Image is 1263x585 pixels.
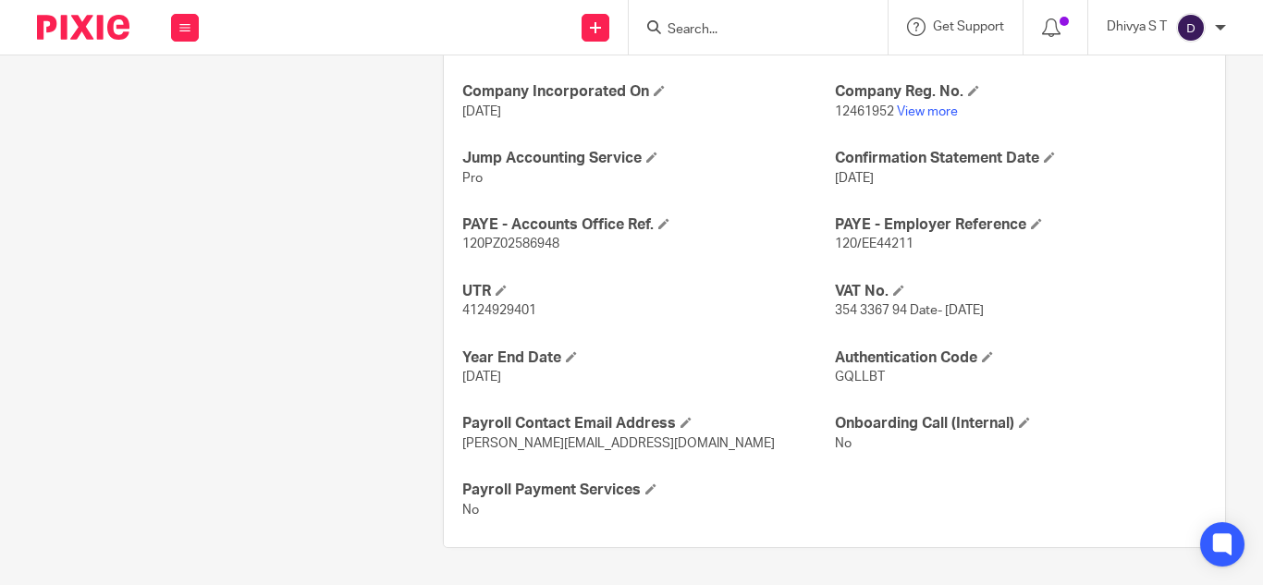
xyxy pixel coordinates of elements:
h4: PAYE - Accounts Office Ref. [462,215,834,235]
span: 4124929401 [462,304,536,317]
span: 120/EE44211 [835,238,914,250]
h4: Onboarding Call (Internal) [835,414,1207,433]
h4: Authentication Code [835,348,1207,368]
a: View more [897,105,958,118]
h4: Confirmation Statement Date [835,149,1207,168]
span: 12461952 [835,105,894,118]
h4: Year End Date [462,348,834,368]
span: Pro [462,172,483,185]
span: 120PZ02586948 [462,238,559,250]
span: Get Support [933,20,1004,33]
h4: Company Reg. No. [835,82,1207,102]
span: [DATE] [462,105,501,118]
h4: Payroll Payment Services [462,481,834,500]
span: GQLLBT [835,371,885,384]
input: Search [666,22,832,39]
h4: PAYE - Employer Reference [835,215,1207,235]
span: No [835,437,852,450]
span: [DATE] [835,172,874,185]
span: No [462,504,479,517]
h4: UTR [462,282,834,301]
img: svg%3E [1176,13,1206,43]
h4: VAT No. [835,282,1207,301]
h4: Jump Accounting Service [462,149,834,168]
p: Dhivya S T [1107,18,1167,36]
h4: Payroll Contact Email Address [462,414,834,433]
span: [DATE] [462,371,501,384]
img: Pixie [37,15,129,40]
h4: Company Incorporated On [462,82,834,102]
span: [PERSON_NAME][EMAIL_ADDRESS][DOMAIN_NAME] [462,437,775,450]
span: 354 3367 94 Date- [DATE] [835,304,984,317]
